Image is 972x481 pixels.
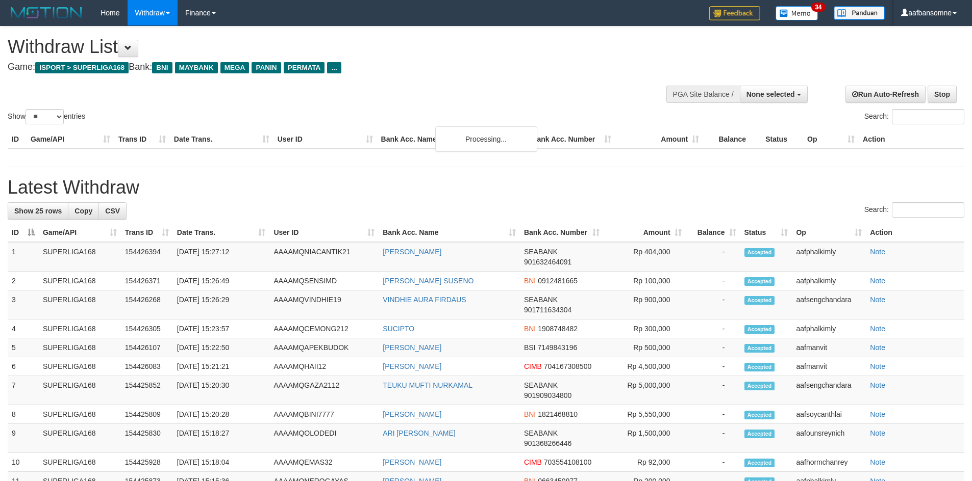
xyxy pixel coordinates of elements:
label: Show entries [8,109,85,124]
td: SUPERLIGA168 [39,242,121,272]
a: [PERSON_NAME] [383,458,441,466]
td: 154426305 [121,319,173,338]
a: [PERSON_NAME] [383,410,441,418]
th: Trans ID: activate to sort column ascending [121,223,173,242]
td: AAAAMQOLODEDI [269,424,379,453]
span: Accepted [744,277,775,286]
td: - [686,357,740,376]
th: ID: activate to sort column descending [8,223,39,242]
img: panduan.png [834,6,885,20]
a: [PERSON_NAME] [383,248,441,256]
td: 154426107 [121,338,173,357]
span: Copy 901909034800 to clipboard [524,391,571,399]
a: VINDHIE AURA FIRDAUS [383,296,466,304]
span: Show 25 rows [14,207,62,215]
span: Copy 1908748482 to clipboard [538,325,578,333]
div: Processing... [435,126,537,152]
label: Search: [864,109,964,124]
a: Note [870,248,885,256]
td: - [686,405,740,424]
th: Game/API: activate to sort column ascending [39,223,121,242]
th: Bank Acc. Number [528,130,615,149]
td: - [686,242,740,272]
th: Date Trans. [170,130,273,149]
span: ... [327,62,341,73]
span: None selected [746,90,795,98]
td: aafhormchanrey [792,453,866,472]
td: Rp 404,000 [604,242,686,272]
td: 154425928 [121,453,173,472]
td: - [686,272,740,290]
td: SUPERLIGA168 [39,453,121,472]
label: Search: [864,202,964,218]
a: Note [870,458,885,466]
a: Note [870,410,885,418]
a: Note [870,429,885,437]
span: BNI [524,410,536,418]
td: 1 [8,242,39,272]
span: SEABANK [524,381,558,389]
td: Rp 92,000 [604,453,686,472]
a: CSV [98,202,127,220]
td: 154426394 [121,242,173,272]
th: Trans ID [114,130,170,149]
th: User ID: activate to sort column ascending [269,223,379,242]
th: Op [803,130,859,149]
td: - [686,424,740,453]
td: [DATE] 15:22:50 [173,338,270,357]
img: MOTION_logo.png [8,5,85,20]
td: Rp 1,500,000 [604,424,686,453]
span: CIMB [524,362,542,370]
span: PERMATA [284,62,325,73]
td: AAAAMQCEMONG212 [269,319,379,338]
a: [PERSON_NAME] [383,362,441,370]
td: aafphalkimly [792,319,866,338]
td: SUPERLIGA168 [39,376,121,405]
a: [PERSON_NAME] [383,343,441,352]
img: Feedback.jpg [709,6,760,20]
a: Copy [68,202,99,220]
div: PGA Site Balance / [666,86,740,103]
td: 5 [8,338,39,357]
td: 10 [8,453,39,472]
span: Copy [74,207,92,215]
td: aafsoycanthlai [792,405,866,424]
td: 6 [8,357,39,376]
td: [DATE] 15:26:29 [173,290,270,319]
td: [DATE] 15:18:04 [173,453,270,472]
span: Accepted [744,325,775,334]
td: 4 [8,319,39,338]
th: Status [761,130,803,149]
span: CIMB [524,458,542,466]
td: Rp 100,000 [604,272,686,290]
td: [DATE] 15:26:49 [173,272,270,290]
td: Rp 4,500,000 [604,357,686,376]
th: User ID [273,130,377,149]
td: Rp 500,000 [604,338,686,357]
td: aafounsreynich [792,424,866,453]
td: 8 [8,405,39,424]
span: ISPORT > SUPERLIGA168 [35,62,129,73]
td: AAAAMQAPEKBUDOK [269,338,379,357]
td: - [686,338,740,357]
a: Show 25 rows [8,202,68,220]
span: Copy 901711634304 to clipboard [524,306,571,314]
td: [DATE] 15:20:28 [173,405,270,424]
td: 2 [8,272,39,290]
td: aafphalkimly [792,242,866,272]
span: Copy 901632464091 to clipboard [524,258,571,266]
span: Copy 1821468810 to clipboard [538,410,578,418]
a: Note [870,343,885,352]
span: PANIN [252,62,281,73]
span: Accepted [744,296,775,305]
a: TEUKU MUFTI NURKAMAL [383,381,472,389]
a: Note [870,325,885,333]
td: 3 [8,290,39,319]
td: SUPERLIGA168 [39,338,121,357]
td: [DATE] 15:27:12 [173,242,270,272]
th: Balance [703,130,761,149]
th: Bank Acc. Name [377,130,528,149]
th: Action [866,223,964,242]
td: SUPERLIGA168 [39,272,121,290]
td: aafsengchandara [792,290,866,319]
